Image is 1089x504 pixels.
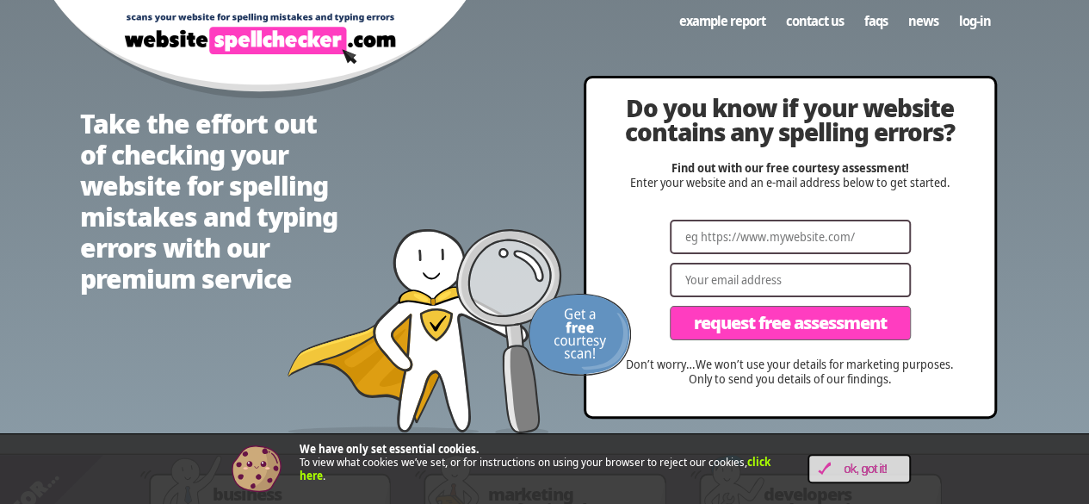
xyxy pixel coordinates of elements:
h1: Take the effort out of checking your website for spelling mistakes and typing errors with our pre... [80,109,338,295]
a: News [897,4,948,37]
a: Example Report [668,4,775,37]
p: Enter your website and an e-mail address below to get started. [621,161,960,190]
strong: Find out with our free courtesy assessment! [671,159,909,176]
input: Your email address [670,263,911,297]
a: OK, Got it! [807,454,911,483]
a: click here [300,454,770,483]
span: Request Free Assessment [694,314,887,332]
img: Cookie [231,443,282,495]
a: FAQs [853,4,897,37]
input: eg https://www.mywebsite.com/ [670,220,911,254]
span: OK, Got it! [831,462,900,476]
img: website spellchecker scans your website looking for spelling mistakes [287,229,562,436]
a: Log-in [948,4,1000,37]
p: Don’t worry…We won’t use your details for marketing purposes. Only to send you details of our fin... [621,358,960,387]
strong: We have only set essential cookies. [300,441,480,457]
button: Request Free Assessment [670,306,911,340]
h2: Do you know if your website contains any spelling errors? [621,96,960,144]
p: To view what cookies we’ve set, or for instructions on using your browser to reject our cookies, . [300,443,782,483]
img: Get a FREE courtesy scan! [528,294,631,376]
a: Contact us [775,4,853,37]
